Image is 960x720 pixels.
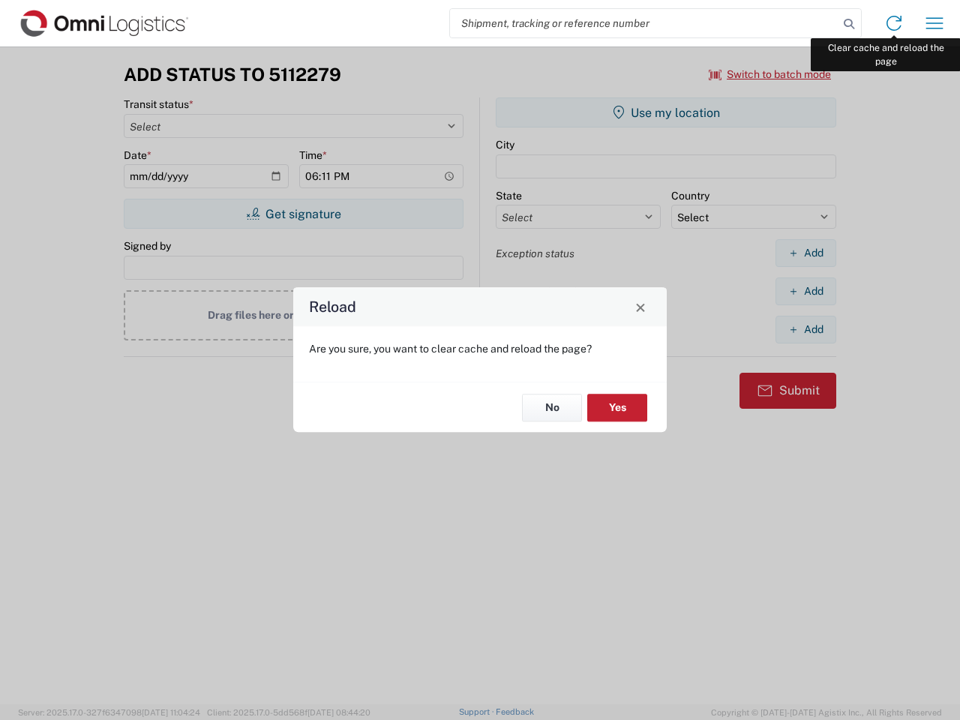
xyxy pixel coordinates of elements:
input: Shipment, tracking or reference number [450,9,838,37]
button: Yes [587,394,647,421]
button: No [522,394,582,421]
p: Are you sure, you want to clear cache and reload the page? [309,342,651,355]
button: Close [630,296,651,317]
h4: Reload [309,296,356,318]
